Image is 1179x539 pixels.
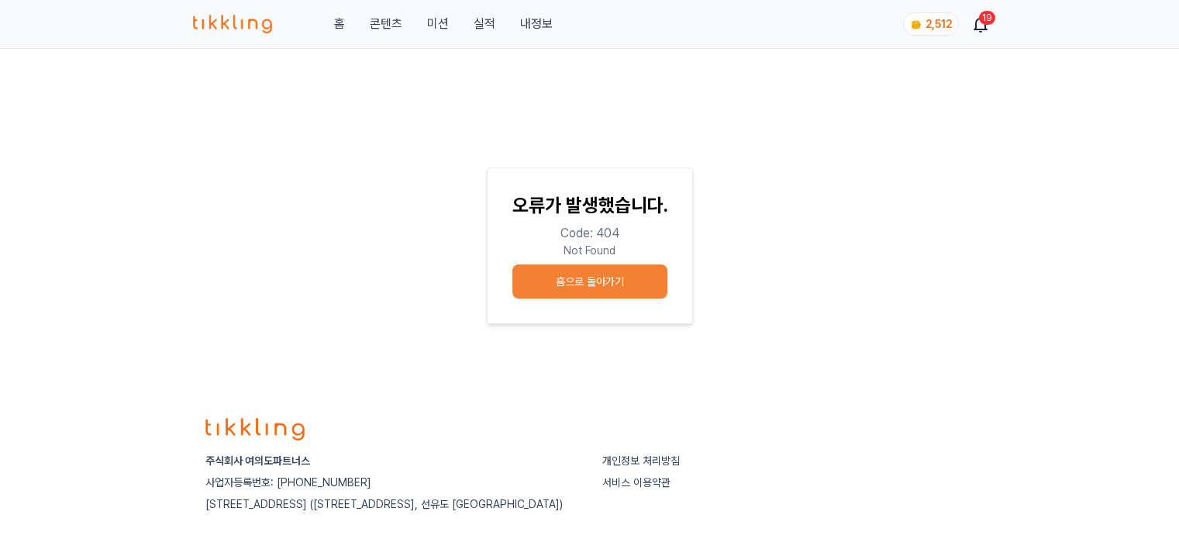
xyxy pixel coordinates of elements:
p: Code: 404 [512,224,667,243]
button: 홈으로 돌아가기 [512,264,667,299]
a: coin 2,512 [903,12,956,36]
div: 19 [979,11,995,25]
button: 미션 [427,15,449,33]
p: [STREET_ADDRESS] ([STREET_ADDRESS], 선유도 [GEOGRAPHIC_DATA]) [205,496,577,512]
a: 홈으로 돌아가기 [512,258,667,299]
a: 서비스 이용약관 [602,476,671,489]
img: coin [910,19,922,31]
a: 홈 [334,15,345,33]
img: 티끌링 [193,15,273,33]
span: 2,512 [926,18,952,30]
p: 오류가 발생했습니다. [512,193,667,218]
a: 내정보 [520,15,553,33]
p: Not Found [512,243,667,258]
img: logo [205,418,305,441]
a: 19 [974,15,987,33]
a: 실적 [474,15,495,33]
a: 콘텐츠 [370,15,402,33]
p: 주식회사 여의도파트너스 [205,453,577,468]
p: 사업자등록번호: [PHONE_NUMBER] [205,475,577,490]
a: 개인정보 처리방침 [602,454,680,467]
